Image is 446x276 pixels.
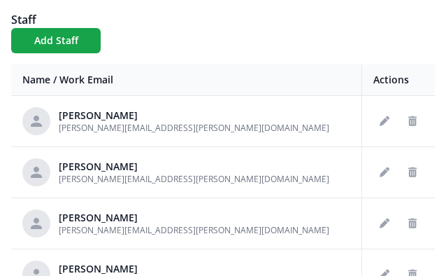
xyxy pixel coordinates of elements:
div: [PERSON_NAME] [59,109,329,123]
h1: Staff [11,11,435,28]
button: Add Staff [11,28,101,53]
th: Actions [362,64,436,96]
th: Name / Work Email [11,64,362,96]
div: [PERSON_NAME] [59,262,329,276]
button: Edit staff [373,212,396,235]
div: [PERSON_NAME] [59,160,329,174]
button: Delete staff [401,212,424,235]
span: [PERSON_NAME][EMAIL_ADDRESS][PERSON_NAME][DOMAIN_NAME] [59,173,329,185]
button: Edit staff [373,110,396,132]
span: [PERSON_NAME][EMAIL_ADDRESS][PERSON_NAME][DOMAIN_NAME] [59,122,329,134]
div: [PERSON_NAME] [59,211,329,225]
button: Edit staff [373,161,396,184]
span: [PERSON_NAME][EMAIL_ADDRESS][PERSON_NAME][DOMAIN_NAME] [59,224,329,236]
button: Delete staff [401,110,424,132]
button: Delete staff [401,161,424,184]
